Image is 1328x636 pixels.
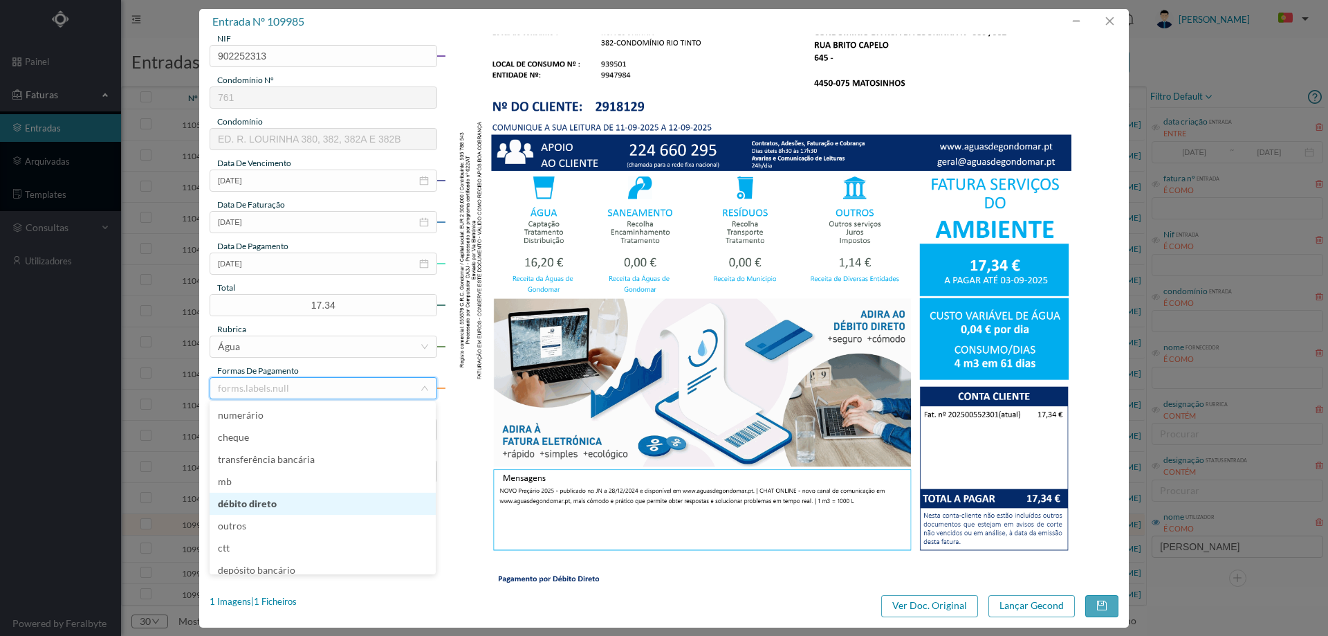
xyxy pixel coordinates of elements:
button: Lançar Gecond [988,595,1075,617]
span: condomínio nº [217,75,274,85]
span: data de faturação [217,199,285,210]
li: numerário [210,404,436,426]
button: Ver Doc. Original [881,595,978,617]
span: total [217,282,235,293]
i: icon: calendar [419,259,429,269]
span: data de pagamento [217,241,288,251]
li: depósito bancário [210,559,436,581]
span: Formas de Pagamento [217,365,299,376]
span: rubrica [217,324,246,334]
span: NIF [217,33,231,44]
li: transferência bancária [210,448,436,471]
li: mb [210,471,436,493]
span: entrada nº 109985 [212,15,304,28]
span: data de vencimento [217,158,291,168]
li: ctt [210,537,436,559]
li: débito direto [210,493,436,515]
li: outros [210,515,436,537]
i: icon: down [421,343,429,351]
button: PT [1267,8,1314,30]
div: 1 Imagens | 1 Ficheiros [210,595,297,609]
span: condomínio [217,116,263,127]
li: cheque [210,426,436,448]
i: icon: calendar [419,217,429,227]
i: icon: calendar [419,176,429,185]
div: Água [218,336,240,357]
i: icon: down [421,384,429,392]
